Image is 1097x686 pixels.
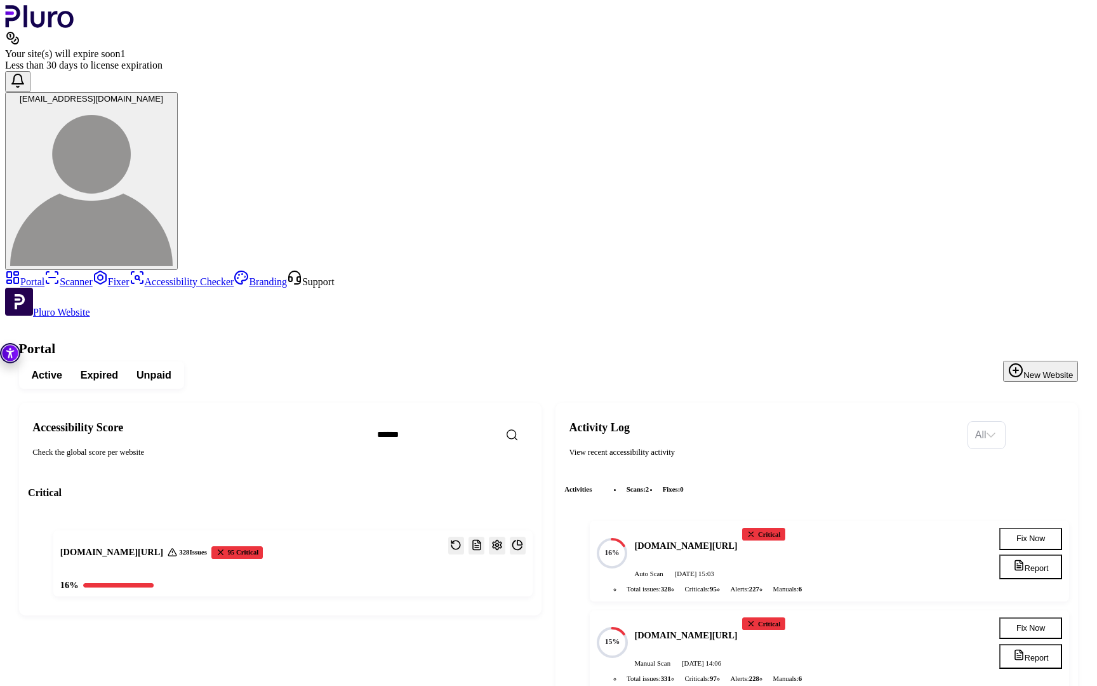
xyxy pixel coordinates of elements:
text: 15% [605,638,620,646]
a: Open Pluro Website [5,307,90,318]
div: Your site(s) will expire soon [5,48,1092,60]
text: 16% [605,549,620,557]
div: Auto Scan [DATE] 15:03 [634,569,981,578]
span: 95 [710,585,717,593]
div: Manual Scan [DATE] 14:06 [634,659,981,668]
li: Criticals : [680,673,721,684]
h2: Accessibility Score [32,421,359,435]
button: Expired [71,365,127,386]
li: scans : [622,483,654,495]
li: fixes : [658,483,688,495]
li: Alerts : [726,673,764,684]
a: Accessibility Checker [130,276,234,287]
span: Unpaid [136,368,171,382]
a: Branding [234,276,287,287]
li: Criticals : [680,583,721,595]
div: 328 Issues [168,548,207,556]
h2: Activity Log [569,421,958,435]
div: Set sorting [967,421,1006,449]
div: Check the global score per website [32,447,359,458]
input: Search [368,423,565,447]
button: Report [999,555,1062,580]
div: Activities [564,476,1069,502]
a: Fixer [93,276,130,287]
button: Fix Now [999,528,1062,550]
img: lmwapwap@gmail.com [10,104,173,266]
button: Open notifications, you have undefined new notifications [5,71,30,92]
span: 331 [661,675,671,682]
a: Portal [5,276,44,287]
li: Total issues : [622,583,675,595]
h4: [DOMAIN_NAME][URL] [634,629,737,642]
h1: Portal [19,341,1079,357]
h4: [DOMAIN_NAME][URL] [634,540,737,553]
span: 97 [710,675,717,682]
span: Expired [81,368,118,382]
button: Unpaid [128,365,181,386]
button: Open settings [489,537,505,555]
button: Report [999,644,1062,669]
li: Total issues : [622,673,675,684]
div: Critical [742,528,785,541]
aside: Sidebar menu [5,270,1092,318]
h3: Critical [28,487,533,501]
button: Active [22,365,71,386]
button: [EMAIL_ADDRESS][DOMAIN_NAME]lmwapwap@gmail.com [5,92,178,270]
span: 227 [749,585,759,593]
span: [EMAIL_ADDRESS][DOMAIN_NAME] [20,94,163,104]
span: 0 [680,485,683,493]
span: 2 [646,485,649,493]
span: 6 [799,675,802,682]
div: 16 % [60,579,79,592]
h3: [DOMAIN_NAME][URL] [60,546,163,559]
li: Manuals : [768,673,806,684]
div: 95 Critical [211,546,263,559]
a: Scanner [44,276,93,287]
li: Alerts : [726,583,764,595]
div: Critical [742,617,785,630]
button: Fix Now [999,617,1062,640]
span: 6 [799,585,802,593]
li: Manuals : [768,583,806,595]
button: New Website [1003,361,1078,382]
a: Logo [5,19,74,30]
div: Less than 30 days to license expiration [5,60,1092,71]
button: Reports [469,537,484,555]
a: Open Support screen [287,276,335,287]
button: Reset the cache [448,537,464,555]
span: 228 [749,675,759,682]
button: Open website overview [510,537,526,555]
span: 328 [661,585,671,593]
span: Active [31,368,62,382]
span: 1 [120,48,125,59]
div: View recent accessibility activity [569,447,958,458]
